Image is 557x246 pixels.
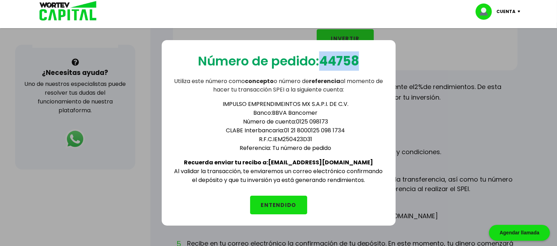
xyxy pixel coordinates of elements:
[250,196,307,214] button: ENTENDIDO
[187,126,384,135] li: CLABE Interbancaria: 01 21 8000125 098 1734
[187,108,384,117] li: Banco: BBVA Bancomer
[198,51,359,71] p: Número de pedido:
[516,11,525,13] img: icon-down
[187,135,384,144] li: R.F.C. IEM250423D31
[497,6,516,17] p: Cuenta
[187,100,384,108] li: IMPULSO EMPRENDIMEINTOS MX S.A.P.I. DE C.V.
[187,144,384,152] li: Referencia: Tu número de pedido
[173,77,384,94] p: Utiliza este número como o número de al momento de hacer tu transacción SPEI a la siguiente cuenta:
[319,52,359,70] b: 44758
[489,225,550,241] div: Agendar llamada
[476,4,497,20] img: profile-image
[245,77,274,85] b: concepto
[184,158,373,166] b: Recuerda enviar tu recibo a: [EMAIL_ADDRESS][DOMAIN_NAME]
[173,94,384,184] div: Al validar la transacción, te enviaremos un correo electrónico confirmando el depósito y que tu i...
[187,117,384,126] li: Número de cuenta: 0125 098173
[309,77,340,85] b: referencia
